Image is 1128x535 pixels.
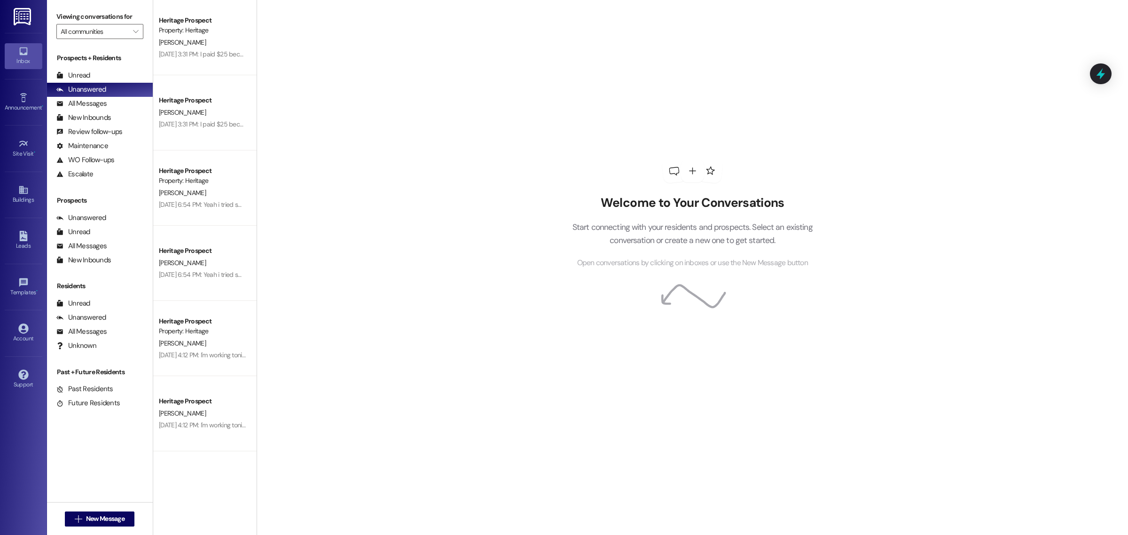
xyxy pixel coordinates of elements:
[56,169,93,179] div: Escalate
[159,246,246,256] div: Heritage Prospect
[56,99,107,109] div: All Messages
[159,38,206,47] span: [PERSON_NAME]
[47,53,153,63] div: Prospects + Residents
[86,514,125,524] span: New Message
[159,409,206,417] span: [PERSON_NAME]
[56,241,107,251] div: All Messages
[56,127,122,137] div: Review follow-ups
[14,8,33,25] img: ResiDesk Logo
[159,270,385,279] div: [DATE] 6:54 PM: Yeah i tried switching it over but it didnt tell me how much was due
[159,16,246,25] div: Heritage Prospect
[159,189,206,197] span: [PERSON_NAME]
[558,220,827,247] p: Start connecting with your residents and prospects. Select an existing conversation or create a n...
[56,71,90,80] div: Unread
[56,313,106,323] div: Unanswered
[5,136,42,161] a: Site Visit •
[61,24,128,39] input: All communities
[34,149,35,156] span: •
[47,196,153,205] div: Prospects
[56,255,111,265] div: New Inbounds
[56,113,111,123] div: New Inbounds
[159,467,246,477] div: Heritage Prospect
[56,327,107,337] div: All Messages
[159,108,206,117] span: [PERSON_NAME]
[56,155,114,165] div: WO Follow-ups
[159,166,246,176] div: Heritage Prospect
[56,398,120,408] div: Future Residents
[159,339,206,347] span: [PERSON_NAME]
[5,321,42,346] a: Account
[159,200,385,209] div: [DATE] 6:54 PM: Yeah i tried switching it over but it didnt tell me how much was due
[56,85,106,94] div: Unanswered
[47,281,153,291] div: Residents
[56,141,108,151] div: Maintenance
[159,95,246,105] div: Heritage Prospect
[133,28,138,35] i: 
[5,228,42,253] a: Leads
[159,326,246,336] div: Property: Heritage
[75,515,82,523] i: 
[47,367,153,377] div: Past + Future Residents
[65,511,134,527] button: New Message
[56,384,113,394] div: Past Residents
[159,176,246,186] div: Property: Heritage
[56,227,90,237] div: Unread
[159,396,246,406] div: Heritage Prospect
[42,103,43,110] span: •
[159,259,206,267] span: [PERSON_NAME]
[5,43,42,69] a: Inbox
[56,9,143,24] label: Viewing conversations for
[56,299,90,308] div: Unread
[5,367,42,392] a: Support
[56,213,106,223] div: Unanswered
[5,182,42,207] a: Buildings
[159,421,383,429] div: [DATE] 4:12 PM: I'm working tonight but I'll have it done before 8:00pm if that's okay.
[36,288,38,294] span: •
[159,351,383,359] div: [DATE] 4:12 PM: I'm working tonight but I'll have it done before 8:00pm if that's okay.
[56,341,96,351] div: Unknown
[558,196,827,211] h2: Welcome to Your Conversations
[577,257,808,269] span: Open conversations by clicking on inboxes or use the New Message button
[159,316,246,326] div: Heritage Prospect
[5,275,42,300] a: Templates •
[159,25,246,35] div: Property: Heritage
